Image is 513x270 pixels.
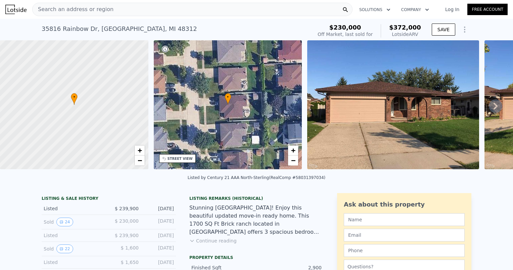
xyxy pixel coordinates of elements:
[71,94,78,100] span: •
[5,5,27,14] img: Lotside
[291,156,295,165] span: −
[318,31,373,38] div: Off Market, last sold for
[144,244,174,253] div: [DATE]
[144,259,174,266] div: [DATE]
[396,4,434,16] button: Company
[56,218,73,226] button: View historical data
[42,24,197,34] div: 35816 Rainbow Dr , [GEOGRAPHIC_DATA] , MI 48312
[344,229,465,241] input: Email
[344,244,465,257] input: Phone
[168,156,193,161] div: STREET VIEW
[121,260,139,265] span: $ 1,650
[189,255,324,260] div: Property details
[344,213,465,226] input: Name
[189,237,237,244] button: Continue reading
[307,40,479,169] img: Sale: 140005063 Parcel: 55232157
[137,146,142,154] span: +
[291,146,295,154] span: +
[437,6,467,13] a: Log In
[144,218,174,226] div: [DATE]
[71,93,78,105] div: •
[115,233,139,238] span: $ 239,900
[44,244,103,253] div: Sold
[188,175,326,180] div: Listed by Century 21 AAA North-Sterling (RealComp #58031397034)
[42,196,176,203] div: LISTING & SALE HISTORY
[225,93,231,105] div: •
[189,196,324,201] div: Listing Remarks (Historical)
[467,4,508,15] a: Free Account
[135,145,145,155] a: Zoom in
[135,155,145,166] a: Zoom out
[344,200,465,209] div: Ask about this property
[115,206,139,211] span: $ 239,900
[329,24,361,31] span: $230,000
[115,218,139,224] span: $ 230,000
[144,205,174,212] div: [DATE]
[189,204,324,236] div: Stunning [GEOGRAPHIC_DATA]! Enjoy this beautiful updated move-in ready home. This 1700 SQ Ft Bric...
[389,31,421,38] div: Lotside ARV
[44,218,103,226] div: Sold
[144,232,174,239] div: [DATE]
[225,94,231,100] span: •
[288,145,298,155] a: Zoom in
[44,259,103,266] div: Listed
[288,155,298,166] a: Zoom out
[354,4,396,16] button: Solutions
[458,23,471,36] button: Show Options
[432,24,455,36] button: SAVE
[44,232,103,239] div: Listed
[56,244,73,253] button: View historical data
[33,5,113,13] span: Search an address or region
[121,245,139,251] span: $ 1,600
[137,156,142,165] span: −
[44,205,103,212] div: Listed
[389,24,421,31] span: $372,000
